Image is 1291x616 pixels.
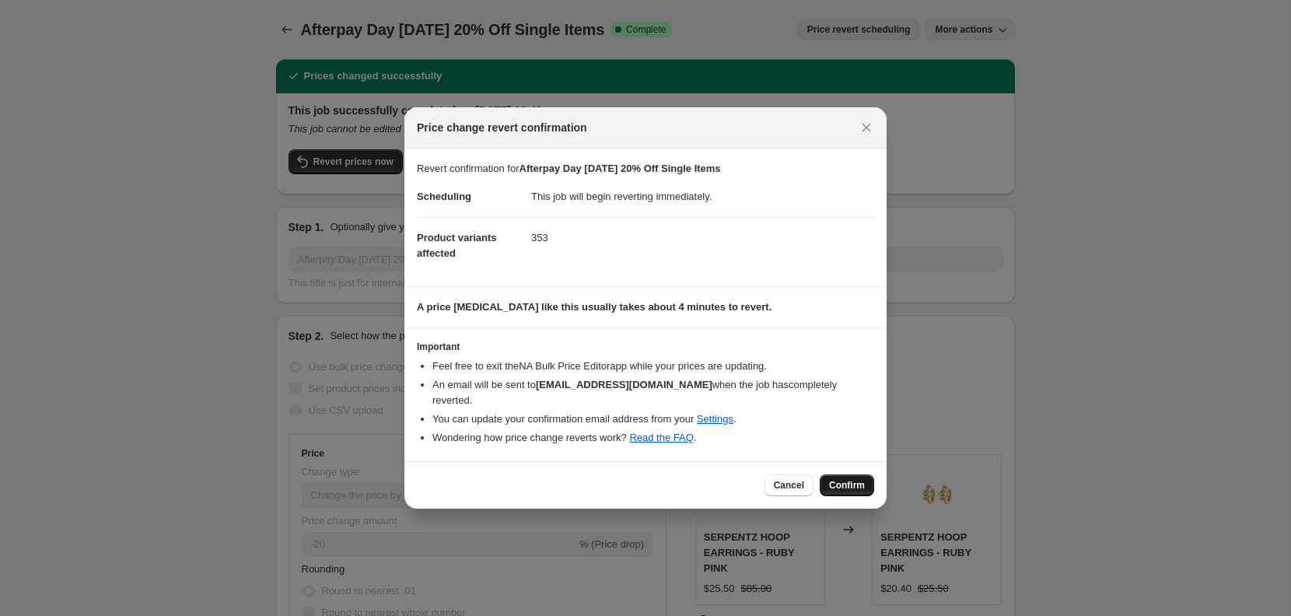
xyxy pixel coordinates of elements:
button: Cancel [764,474,813,496]
li: You can update your confirmation email address from your . [432,411,874,427]
a: Read the FAQ [629,432,693,443]
span: Price change revert confirmation [417,120,587,135]
li: Wondering how price change reverts work? . [432,430,874,446]
span: Product variants affected [417,232,497,259]
p: Revert confirmation for [417,161,874,177]
button: Close [855,117,877,138]
li: Feel free to exit the NA Bulk Price Editor app while your prices are updating. [432,359,874,374]
h3: Important [417,341,874,353]
b: Afterpay Day [DATE] 20% Off Single Items [520,163,721,174]
a: Settings [697,413,733,425]
b: [EMAIL_ADDRESS][DOMAIN_NAME] [536,379,712,390]
span: Scheduling [417,191,471,202]
dd: This job will begin reverting immediately. [531,177,874,217]
span: Cancel [774,479,804,492]
button: Confirm [820,474,874,496]
b: A price [MEDICAL_DATA] like this usually takes about 4 minutes to revert. [417,301,771,313]
li: An email will be sent to when the job has completely reverted . [432,377,874,408]
span: Confirm [829,479,865,492]
dd: 353 [531,217,874,258]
